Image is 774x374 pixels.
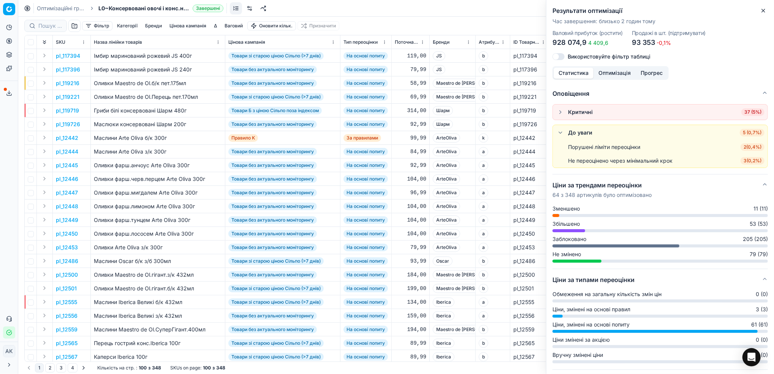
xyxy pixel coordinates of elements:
div: Маслини Maestro de Ol.СуперГігант.400мл [94,326,222,333]
div: Open Intercom Messenger [742,348,761,366]
button: Призначити [298,21,339,30]
div: Оливки фарш.черв.перцем Arte Oliva 300г [94,175,222,183]
span: На основі попиту [343,271,388,279]
span: На основі попиту [343,52,388,60]
button: Категорії [114,21,141,30]
div: pl_117394 [513,52,547,60]
span: Товари без актуального моніторингу [228,216,317,224]
span: Товари без актуального моніторингу [228,230,317,238]
button: Expand all [40,38,49,47]
button: Статистика [554,68,594,79]
div: Оливки Maestro de Ol.гігант.б/к 432мл [94,285,222,292]
span: Ціни змінені за акцією [552,336,610,344]
span: На основі попиту [343,339,388,347]
span: На основі попиту [343,107,388,114]
span: Товари без актуального моніторингу [228,162,317,169]
button: Бренди [142,21,165,30]
span: b [479,257,488,266]
button: Expand [40,65,49,74]
div: 134,00 [395,298,426,306]
button: Expand [40,119,49,128]
span: 928 074,9 [552,38,587,46]
span: На основі попиту [343,120,388,128]
div: 99,99 [395,134,426,142]
div: Маслини Iberica Великі б/к 432мл [94,298,222,306]
span: b [479,325,488,334]
div: Перець гострий конс.Iberica 100г [94,339,222,347]
button: 2 [45,363,55,372]
span: 2 ( 0,4% ) [741,143,765,151]
span: b [479,270,488,279]
button: 4 [68,363,78,372]
span: Товари зі старою ціною Сільпо (>7 днів) [228,285,324,292]
span: ArteOliva [433,161,460,170]
button: Expand [40,92,49,101]
div: 92,99 [395,162,426,169]
p: pl_12449 [56,216,78,224]
span: ArteOliva [433,216,460,225]
span: a [479,147,488,156]
span: Товари Б з ціною Сільпо поза індексом [228,107,322,114]
button: 3 [56,363,66,372]
button: Expand [40,201,49,211]
span: 37 (5%) [741,108,765,116]
div: Оливки фарш.лимоном Arte Oliva 300г [94,203,222,210]
p: pl_12453 [56,244,78,251]
div: 79,99 [395,66,426,73]
button: Expand [40,51,49,60]
button: Expand [40,174,49,183]
div: Маслюки консервовані Шарм 200г [94,120,222,128]
strong: 100 [203,365,211,371]
div: pl_12486 [513,257,547,265]
button: Expand [40,338,49,347]
button: pl_117396 [56,66,80,73]
button: Expand [40,256,49,265]
p: pl_12444 [56,148,78,155]
div: Оливки Maestro de Ol.б/к пет.175мл [94,79,222,87]
span: Maestro de [PERSON_NAME] [433,325,503,334]
div: Порушені ліміти переоцінки [568,143,640,151]
a: Оптимізаційні групи [37,5,85,12]
span: Товари зі старою ціною Сільпо (>7 днів) [228,257,324,265]
button: pl_12450 [56,230,78,238]
input: Пошук по SKU або назві [38,22,62,30]
button: pl_12565 [56,339,78,347]
nav: breadcrumb [37,5,223,12]
span: На основі попиту [343,326,388,333]
span: ID Товарної лінійки [513,39,540,45]
span: На основі попиту [343,79,388,87]
span: L0~Консервовані овочі і конс.напівфабрикати - tier_1Завершені [98,5,223,12]
p: 64 з 348 артикулів було оптимізовано [552,191,652,199]
button: pl_119216 [56,79,79,87]
button: Expand [40,297,49,306]
span: AK [3,345,15,357]
span: 3 (3) [756,306,768,313]
span: Правило K [228,134,258,142]
div: pl_119221 [513,93,547,101]
span: k [479,133,488,143]
button: pl_12442 [56,134,78,142]
span: a [479,216,488,225]
span: Maestro de [PERSON_NAME] [433,92,503,101]
div: pl_12450 [513,230,547,238]
p: pl_117394 [56,52,80,60]
span: 79 (79) [750,250,768,258]
div: pl_12501 [513,285,547,292]
span: ArteOliva [433,202,460,211]
div: Оповіщення [552,104,768,174]
p: pl_12555 [56,298,77,306]
p: pl_12447 [56,189,78,197]
span: Iberica [433,339,454,348]
span: На основі попиту [343,175,388,183]
strong: 100 [139,365,147,371]
div: pl_12448 [513,203,547,210]
span: a [479,311,488,320]
span: a [479,161,488,170]
h2: Результати оптимізації [552,6,768,15]
strong: 348 [152,365,161,371]
span: На основі попиту [343,298,388,306]
span: a [479,229,488,238]
div: Оливки Arte Oliva з/к 300г [94,244,222,251]
span: b [479,106,488,115]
